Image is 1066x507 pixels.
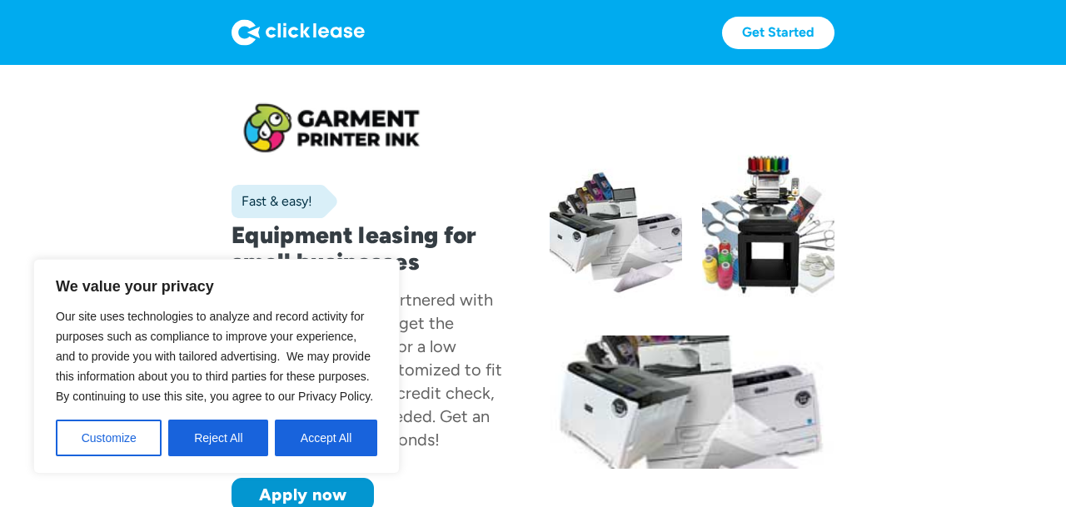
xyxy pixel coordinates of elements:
button: Reject All [168,420,268,456]
a: Get Started [722,17,834,49]
h1: Equipment leasing for small businesses [232,221,516,275]
span: Our site uses technologies to analyze and record activity for purposes such as compliance to impr... [56,310,373,403]
p: We value your privacy [56,276,377,296]
div: We value your privacy [33,259,400,474]
button: Customize [56,420,162,456]
img: Logo [232,19,365,46]
div: Fast & easy! [232,193,312,210]
button: Accept All [275,420,377,456]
